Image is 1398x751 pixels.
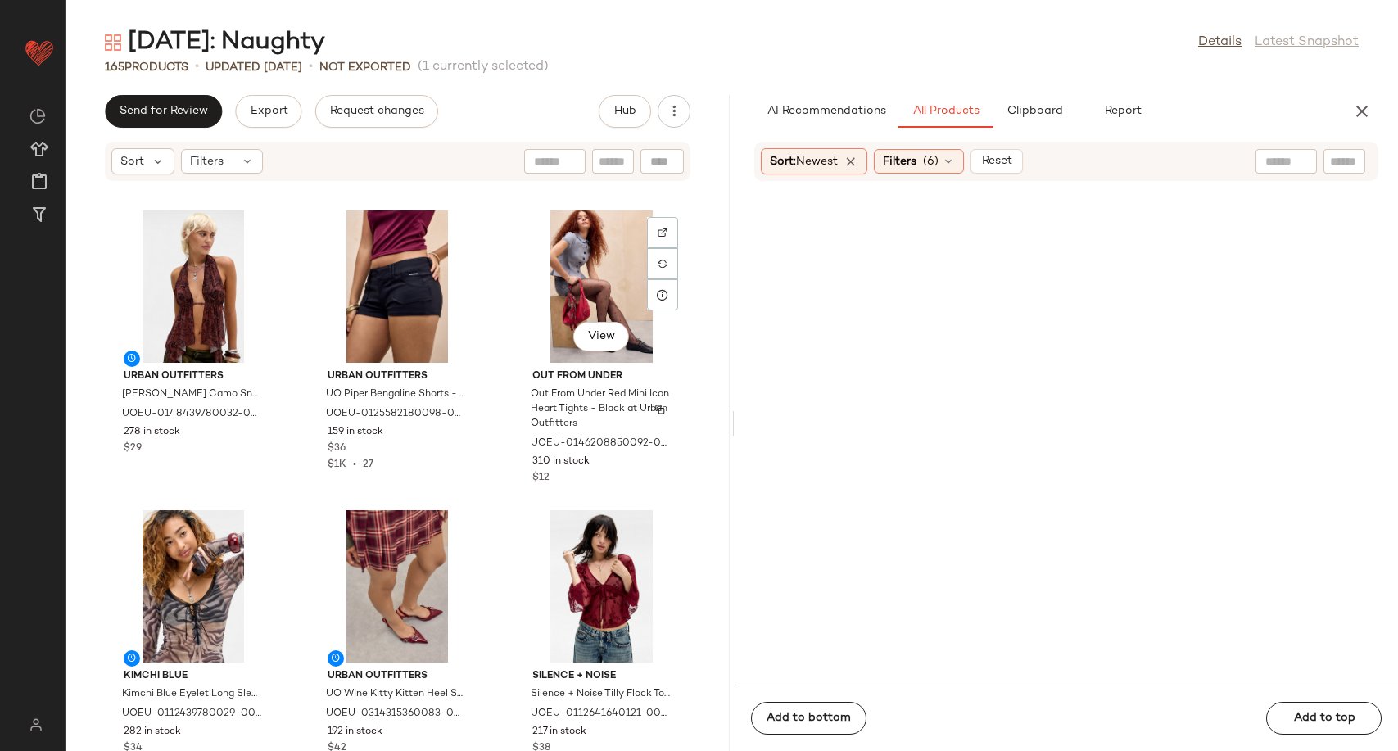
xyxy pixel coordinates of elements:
[599,95,651,128] button: Hub
[105,61,124,74] span: 165
[981,155,1012,168] span: Reset
[124,725,181,740] span: 282 in stock
[1006,105,1062,118] span: Clipboard
[190,153,224,170] span: Filters
[573,322,629,351] button: View
[326,707,465,722] span: UOEU-0314315360083-000-061
[346,459,363,470] span: •
[195,57,199,77] span: •
[328,459,346,470] span: $1K
[531,387,670,432] span: Out From Under Red Mini Icon Heart Tights - Black at Urban Outfitters
[122,387,261,402] span: [PERSON_NAME] Camo Snake Top - Dark Red L at Urban Outfitters
[655,405,665,414] img: svg%3e
[235,95,301,128] button: Export
[122,687,261,702] span: Kimchi Blue Eyelet Long Sleeve Mesh Blouse - Black S at Urban Outfitters
[124,425,180,440] span: 278 in stock
[883,153,916,170] span: Filters
[328,369,467,384] span: Urban Outfitters
[319,59,411,76] p: Not Exported
[124,369,263,384] span: Urban Outfitters
[531,707,670,722] span: UOEU-0112641640121-000-061
[770,153,838,170] span: Sort:
[613,105,636,118] span: Hub
[328,725,382,740] span: 192 in stock
[328,425,383,440] span: 159 in stock
[658,228,667,238] img: svg%3e
[314,510,480,663] img: 0314315360083_061_m
[658,259,667,269] img: svg%3e
[119,105,208,118] span: Send for Review
[532,471,550,486] span: $12
[105,59,188,76] div: Products
[532,455,590,469] span: 310 in stock
[206,59,302,76] p: updated [DATE]
[532,725,586,740] span: 217 in stock
[1198,33,1242,52] a: Details
[328,669,467,684] span: Urban Outfitters
[124,441,142,456] span: $29
[29,108,46,124] img: svg%3e
[1266,702,1382,735] button: Add to top
[970,149,1023,174] button: Reset
[111,510,276,663] img: 0112439780029_009_a2
[124,669,263,684] span: Kimchi Blue
[912,105,979,118] span: All Products
[532,669,672,684] span: Silence + Noise
[23,36,56,69] img: heart_red.DM2ytmEG.svg
[766,712,851,725] span: Add to bottom
[751,702,866,735] button: Add to bottom
[329,105,424,118] span: Request changes
[1292,712,1355,725] span: Add to top
[418,57,549,77] span: (1 currently selected)
[315,95,438,128] button: Request changes
[326,687,465,702] span: UO Wine Kitty Kitten Heel Shoes - Maroon [GEOGRAPHIC_DATA] 4 at Urban Outfitters
[532,369,672,384] span: Out From Under
[519,210,685,363] img: 0146208850092_001_m
[796,156,838,168] span: Newest
[363,459,373,470] span: 27
[587,330,615,343] span: View
[328,441,346,456] span: $36
[309,57,313,77] span: •
[120,153,144,170] span: Sort
[111,210,276,363] img: 0148439780032_260_a2
[249,105,287,118] span: Export
[105,26,325,59] div: [DATE]: Naughty
[531,687,670,702] span: Silence + Noise Tilly Flock Top - Maroon S at Urban Outfitters
[923,153,939,170] span: (6)
[122,407,261,422] span: UOEU-0148439780032-000-260
[766,105,885,118] span: AI Recommendations
[105,95,222,128] button: Send for Review
[314,210,480,363] img: 0125582180098_001_a2
[1103,105,1141,118] span: Report
[122,707,261,722] span: UOEU-0112439780029-000-009
[105,34,121,51] img: svg%3e
[20,718,52,731] img: svg%3e
[519,510,685,663] img: 0112641640121_061_a2
[531,437,670,451] span: UOEU-0146208850092-000-001
[326,387,465,402] span: UO Piper Bengaline Shorts - Black S at Urban Outfitters
[326,407,465,422] span: UOEU-0125582180098-000-001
